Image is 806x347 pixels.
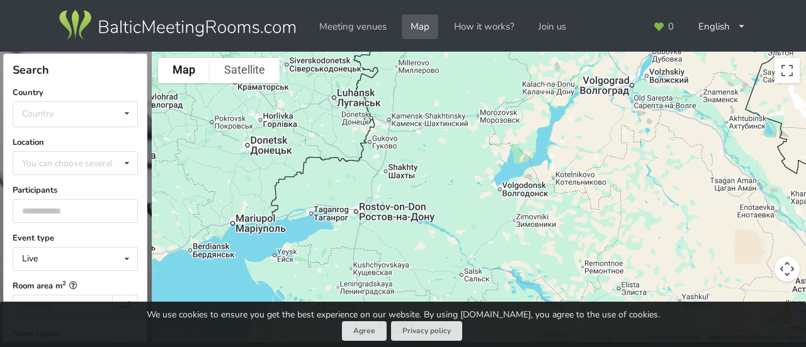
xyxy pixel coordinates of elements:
button: Map camera controls [775,256,800,282]
div: English [690,14,755,39]
span: Search [13,62,49,77]
label: Location [13,136,139,149]
sup: 2 [62,279,66,287]
div: You can choose several [19,156,141,171]
label: Participants [13,184,139,196]
img: Baltic Meeting Rooms [57,8,298,43]
a: Map [402,14,438,39]
sup: 2 [127,299,131,309]
button: Agree [342,321,387,341]
a: How it works? [445,14,523,39]
div: m [112,295,138,319]
div: Country [22,108,54,119]
label: Country [13,86,139,99]
button: Show satellite imagery [210,58,280,83]
div: Live [22,254,38,263]
button: Show street map [158,58,210,83]
label: Event type [13,232,139,244]
a: Join us [530,14,575,39]
a: Privacy policy [391,321,462,341]
button: Toggle fullscreen view [775,58,800,83]
a: Meeting venues [310,14,395,39]
span: 0 [668,22,674,31]
label: Room area m [13,280,139,292]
